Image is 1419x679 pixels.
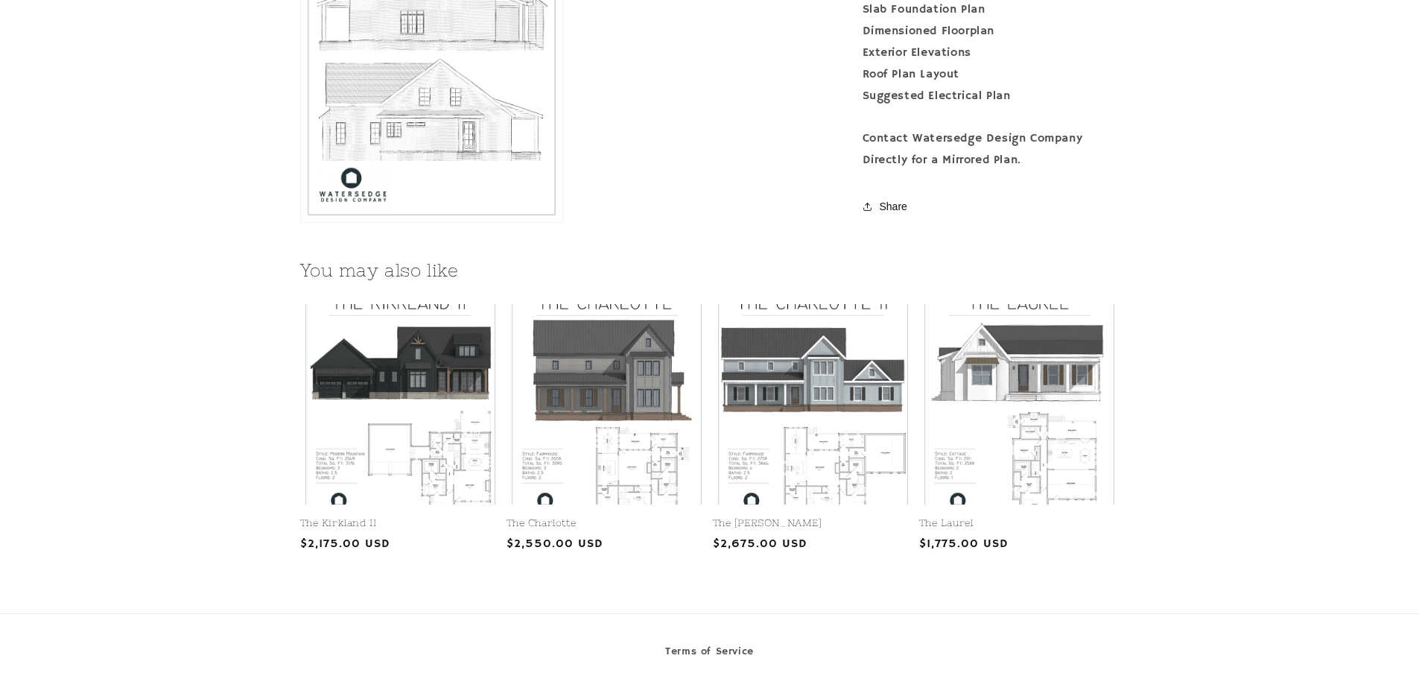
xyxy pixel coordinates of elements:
[863,128,1120,171] div: Contact Watersedge Design Company Directly for a Mirrored Plan.
[919,517,1120,530] a: The Laurel
[863,42,1120,64] div: Exterior Elevations
[863,86,1120,107] div: Suggested Electrical Plan
[300,517,501,530] a: The Kirkland II
[863,64,1120,86] div: Roof Plan Layout
[863,190,912,223] button: Share
[507,517,707,530] a: The Charlotte
[863,21,1120,42] div: Dimensioned Floorplan
[713,517,913,530] a: The [PERSON_NAME]
[300,259,1120,282] h2: You may also like
[665,642,754,665] a: Terms of Service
